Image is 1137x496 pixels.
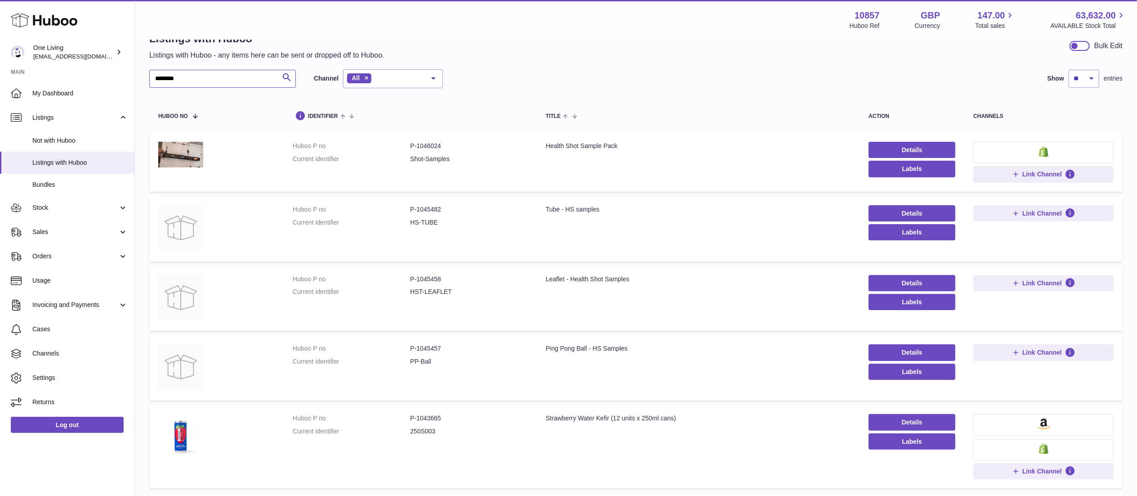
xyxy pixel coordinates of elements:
img: Strawberry Water Kefir (12 units x 250ml cans) [158,414,203,459]
dt: Huboo P no [293,414,410,423]
a: Log out [11,417,124,433]
span: 63,632.00 [1076,9,1116,22]
img: amazon-small.png [1037,419,1050,429]
button: Link Channel [973,205,1114,221]
img: Leaflet - Health Shot Samples [158,275,203,320]
span: Listings [32,113,118,122]
dt: Huboo P no [293,142,410,150]
dt: Current identifier [293,427,410,436]
strong: GBP [921,9,940,22]
a: Details [869,344,955,361]
img: Ping Pong Ball - HS Samples [158,344,203,389]
dt: Huboo P no [293,275,410,284]
div: Currency [915,22,941,30]
button: Labels [869,161,955,177]
span: Link Channel [1022,348,1062,356]
button: Labels [869,433,955,450]
div: action [869,113,955,119]
span: My Dashboard [32,89,128,98]
span: Returns [32,398,128,406]
span: Invoicing and Payments [32,301,118,309]
span: Usage [32,276,128,285]
span: Total sales [975,22,1015,30]
div: One Living [33,44,114,61]
dd: P-1045458 [410,275,527,284]
dt: Current identifier [293,218,410,227]
span: title [546,113,561,119]
span: Sales [32,228,118,236]
img: shopify-small.png [1039,146,1048,157]
dd: P-1045457 [410,344,527,353]
div: Tube - HS samples [546,205,851,214]
dd: Shot-Samples [410,155,527,163]
dd: P-1046024 [410,142,527,150]
label: Show [1048,74,1064,83]
div: Huboo Ref [850,22,880,30]
span: Huboo no [158,113,188,119]
strong: 10857 [855,9,880,22]
span: identifier [308,113,338,119]
dd: HS-TUBE [410,218,527,227]
span: Channels [32,349,128,358]
span: [EMAIL_ADDRESS][DOMAIN_NAME] [33,53,132,60]
span: Link Channel [1022,209,1062,217]
a: Details [869,414,955,430]
dt: Huboo P no [293,205,410,214]
a: 63,632.00 AVAILABLE Stock Total [1050,9,1126,30]
span: Settings [32,374,128,382]
a: 147.00 Total sales [975,9,1015,30]
p: Listings with Huboo - any items here can be sent or dropped off to Huboo. [149,50,384,60]
dd: HST-LEAFLET [410,288,527,296]
button: Labels [869,294,955,310]
dd: PP-Ball [410,357,527,366]
button: Labels [869,224,955,240]
span: AVAILABLE Stock Total [1050,22,1126,30]
label: Channel [314,74,339,83]
dt: Current identifier [293,288,410,296]
dd: P-1045482 [410,205,527,214]
div: Bulk Edit [1094,41,1123,51]
span: Not with Huboo [32,136,128,145]
button: Link Channel [973,166,1114,182]
span: All [352,74,360,81]
button: Labels [869,364,955,380]
div: Leaflet - Health Shot Samples [546,275,851,284]
div: channels [973,113,1114,119]
div: Ping Pong Ball - HS Samples [546,344,851,353]
span: 147.00 [977,9,1005,22]
span: entries [1104,74,1123,83]
span: Bundles [32,180,128,189]
div: Health Shot Sample Pack [546,142,851,150]
dd: 250S003 [410,427,527,436]
a: Details [869,142,955,158]
button: Link Channel [973,275,1114,291]
span: Link Channel [1022,467,1062,475]
button: Link Channel [973,463,1114,479]
span: Orders [32,252,118,261]
button: Link Channel [973,344,1114,361]
a: Details [869,275,955,291]
dt: Current identifier [293,357,410,366]
dt: Current identifier [293,155,410,163]
div: Strawberry Water Kefir (12 units x 250ml cans) [546,414,851,423]
span: Stock [32,203,118,212]
a: Details [869,205,955,221]
img: internalAdmin-10857@internal.huboo.com [11,45,24,59]
dt: Huboo P no [293,344,410,353]
dd: P-1043665 [410,414,527,423]
span: Listings with Huboo [32,158,128,167]
img: Tube - HS samples [158,205,203,250]
span: Cases [32,325,128,334]
span: Link Channel [1022,170,1062,178]
img: Health Shot Sample Pack [158,142,203,167]
span: Link Channel [1022,279,1062,287]
img: shopify-small.png [1039,443,1048,454]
